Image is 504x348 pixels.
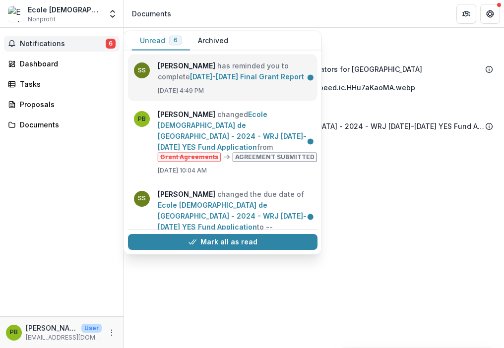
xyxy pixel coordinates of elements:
[4,76,120,92] a: Tasks
[4,116,120,133] a: Documents
[4,36,120,52] button: Notifications6
[158,200,307,231] a: Ecole [DEMOGRAPHIC_DATA] de [GEOGRAPHIC_DATA] - 2024 - WRJ [DATE]-[DATE] YES Fund Application
[158,109,321,162] p: changed from
[190,31,236,51] button: Archived
[158,166,321,174] p: [DATE] 10:04 AM
[128,234,317,250] button: Mark all as read
[26,323,77,333] p: [PERSON_NAME]
[158,110,307,151] a: Ecole [DEMOGRAPHIC_DATA] de [GEOGRAPHIC_DATA] - 2024 - WRJ [DATE]-[DATE] YES Fund Application
[20,40,106,48] span: Notifications
[158,60,312,82] p: has reminded you to complete
[106,39,116,49] span: 6
[132,8,171,19] div: Documents
[10,329,18,336] div: Pauline Bebe
[128,6,175,21] nav: breadcrumb
[174,37,178,44] span: 6
[158,188,312,232] p: changed the due date of to --
[132,31,190,51] button: Unread
[456,4,476,24] button: Partners
[28,4,102,15] div: Ecole [DEMOGRAPHIC_DATA] de [GEOGRAPHIC_DATA]
[20,99,112,110] div: Proposals
[20,119,112,130] div: Documents
[20,58,112,69] div: Dashboard
[4,56,120,72] a: Dashboard
[480,4,500,24] button: Get Help
[4,96,120,113] a: Proposals
[81,324,102,333] p: User
[28,15,56,24] span: Nonprofit
[8,6,24,22] img: Ecole Rabbinique de Paris
[26,333,102,342] p: [EMAIL_ADDRESS][DOMAIN_NAME]
[190,72,304,81] a: [DATE]-[DATE] Final Grant Report
[106,4,120,24] button: Open entity switcher
[106,327,118,339] button: More
[20,79,112,89] div: Tasks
